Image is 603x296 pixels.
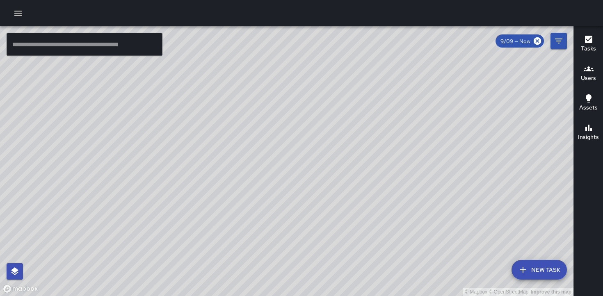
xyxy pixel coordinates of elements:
[574,118,603,148] button: Insights
[574,59,603,89] button: Users
[574,30,603,59] button: Tasks
[579,103,598,112] h6: Assets
[581,44,596,53] h6: Tasks
[574,89,603,118] button: Assets
[578,133,599,142] h6: Insights
[512,260,567,280] button: New Task
[496,34,544,48] div: 9/09 — Now
[550,33,567,49] button: Filters
[496,38,535,45] span: 9/09 — Now
[581,74,596,83] h6: Users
